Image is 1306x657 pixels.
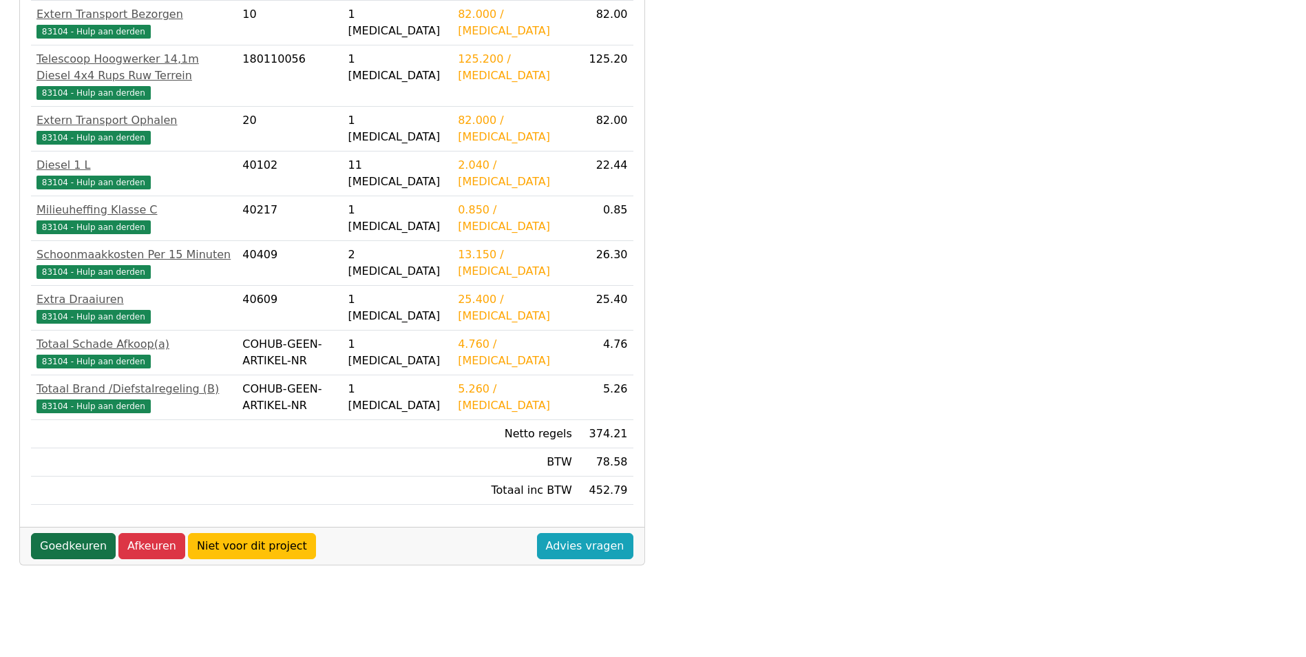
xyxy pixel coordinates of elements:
td: 452.79 [578,477,633,505]
div: 5.260 / [MEDICAL_DATA] [458,381,572,414]
td: COHUB-GEEN-ARTIKEL-NR [237,331,342,375]
td: 22.44 [578,152,633,196]
a: Telescoop Hoogwerker 14,1m Diesel 4x4 Rups Ruw Terrein83104 - Hulp aan derden [36,51,231,101]
a: Advies vragen [537,533,633,559]
span: 83104 - Hulp aan derden [36,131,151,145]
td: 40409 [237,241,342,286]
div: 2.040 / [MEDICAL_DATA] [458,157,572,190]
td: 25.40 [578,286,633,331]
a: Goedkeuren [31,533,116,559]
td: 180110056 [237,45,342,107]
td: 40102 [237,152,342,196]
td: BTW [452,448,578,477]
div: 82.000 / [MEDICAL_DATA] [458,6,572,39]
span: 83104 - Hulp aan derden [36,355,151,368]
td: 40609 [237,286,342,331]
div: 1 [MEDICAL_DATA] [348,336,447,369]
div: 13.150 / [MEDICAL_DATA] [458,247,572,280]
a: Totaal Schade Afkoop(a)83104 - Hulp aan derden [36,336,231,369]
td: COHUB-GEEN-ARTIKEL-NR [237,375,342,420]
div: 1 [MEDICAL_DATA] [348,112,447,145]
div: 125.200 / [MEDICAL_DATA] [458,51,572,84]
td: 26.30 [578,241,633,286]
div: 25.400 / [MEDICAL_DATA] [458,291,572,324]
a: Schoonmaakkosten Per 15 Minuten83104 - Hulp aan derden [36,247,231,280]
span: 83104 - Hulp aan derden [36,176,151,189]
td: 78.58 [578,448,633,477]
td: 125.20 [578,45,633,107]
td: 10 [237,1,342,45]
span: 83104 - Hulp aan derden [36,399,151,413]
div: Extra Draaiuren [36,291,231,308]
div: 1 [MEDICAL_DATA] [348,381,447,414]
span: 83104 - Hulp aan derden [36,265,151,279]
div: 11 [MEDICAL_DATA] [348,157,447,190]
td: 0.85 [578,196,633,241]
a: Diesel 1 L83104 - Hulp aan derden [36,157,231,190]
td: Netto regels [452,420,578,448]
td: 20 [237,107,342,152]
div: 1 [MEDICAL_DATA] [348,51,447,84]
a: Extern Transport Ophalen83104 - Hulp aan derden [36,112,231,145]
span: 83104 - Hulp aan derden [36,25,151,39]
div: 1 [MEDICAL_DATA] [348,291,447,324]
div: 0.850 / [MEDICAL_DATA] [458,202,572,235]
a: Afkeuren [118,533,185,559]
a: Milieuheffing Klasse C83104 - Hulp aan derden [36,202,231,235]
div: Telescoop Hoogwerker 14,1m Diesel 4x4 Rups Ruw Terrein [36,51,231,84]
div: Extern Transport Ophalen [36,112,231,129]
div: Extern Transport Bezorgen [36,6,231,23]
a: Extra Draaiuren83104 - Hulp aan derden [36,291,231,324]
div: 1 [MEDICAL_DATA] [348,202,447,235]
div: Totaal Schade Afkoop(a) [36,336,231,353]
td: 82.00 [578,1,633,45]
a: Totaal Brand /Diefstalregeling (B)83104 - Hulp aan derden [36,381,231,414]
div: 2 [MEDICAL_DATA] [348,247,447,280]
td: 4.76 [578,331,633,375]
div: Schoonmaakkosten Per 15 Minuten [36,247,231,263]
td: Totaal inc BTW [452,477,578,505]
div: 1 [MEDICAL_DATA] [348,6,447,39]
td: 374.21 [578,420,633,448]
a: Extern Transport Bezorgen83104 - Hulp aan derden [36,6,231,39]
span: 83104 - Hulp aan derden [36,220,151,234]
td: 40217 [237,196,342,241]
div: Milieuheffing Klasse C [36,202,231,218]
div: Totaal Brand /Diefstalregeling (B) [36,381,231,397]
span: 83104 - Hulp aan derden [36,310,151,324]
div: Diesel 1 L [36,157,231,174]
a: Niet voor dit project [188,533,316,559]
td: 82.00 [578,107,633,152]
span: 83104 - Hulp aan derden [36,86,151,100]
div: 4.760 / [MEDICAL_DATA] [458,336,572,369]
td: 5.26 [578,375,633,420]
div: 82.000 / [MEDICAL_DATA] [458,112,572,145]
